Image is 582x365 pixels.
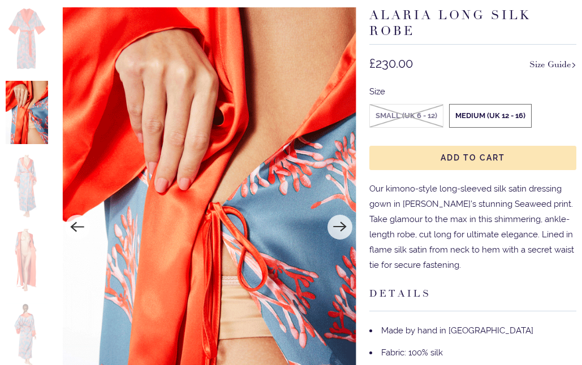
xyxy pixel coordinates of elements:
[529,56,576,72] a: Size Guide
[369,56,413,71] span: £230.00
[369,146,576,170] button: Add to Cart
[369,342,576,364] li: Fabric: 100% silk
[65,215,90,240] button: Previous
[369,284,576,311] h3: DETAILS
[6,155,48,218] img: Alaria Long Silk Robe
[369,7,576,45] h1: Alaria Long Silk Robe
[370,105,443,127] img: soldout.png
[6,7,48,71] img: Alaria Long Silk Robe
[327,215,352,240] button: Next
[441,153,505,162] span: Add to Cart
[369,84,576,99] div: Size
[370,105,443,127] label: Small (UK 6 - 12)
[369,181,576,273] p: Our kimono-style long-sleeved silk satin dressing gown in [PERSON_NAME]’s stunning Seaweed print....
[450,105,531,127] label: Medium (UK 12 - 16)
[369,320,576,342] li: Made by hand in [GEOGRAPHIC_DATA]
[6,81,48,144] img: Alaria Long Silk Robe
[6,229,48,292] img: Alaria Long Silk Robe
